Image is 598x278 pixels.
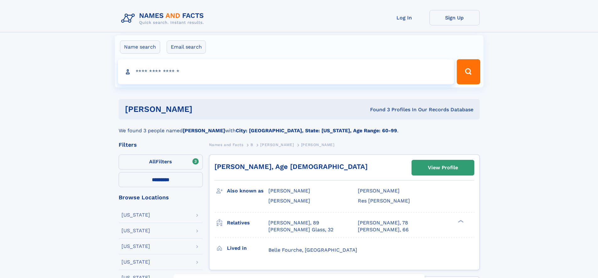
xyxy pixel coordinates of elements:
[412,160,474,175] a: View Profile
[183,128,225,134] b: [PERSON_NAME]
[214,163,368,170] a: [PERSON_NAME], Age [DEMOGRAPHIC_DATA]
[281,106,473,113] div: Found 3 Profiles In Our Records Database
[118,59,454,84] input: search input
[209,141,244,149] a: Names and Facts
[268,188,310,194] span: [PERSON_NAME]
[379,10,429,25] a: Log In
[119,155,203,170] label: Filters
[260,143,294,147] span: [PERSON_NAME]
[119,195,203,200] div: Browse Locations
[227,218,268,228] h3: Relatives
[121,260,150,265] div: [US_STATE]
[358,226,409,233] a: [PERSON_NAME], 66
[227,243,268,254] h3: Lived in
[167,40,206,54] label: Email search
[260,141,294,149] a: [PERSON_NAME]
[457,59,480,84] button: Search Button
[121,212,150,218] div: [US_STATE]
[251,143,253,147] span: B
[358,219,408,226] a: [PERSON_NAME], 78
[268,247,357,253] span: Belle Fourche, [GEOGRAPHIC_DATA]
[268,198,310,204] span: [PERSON_NAME]
[121,244,150,249] div: [US_STATE]
[125,105,281,113] h1: [PERSON_NAME]
[251,141,253,149] a: B
[236,128,397,134] b: City: [GEOGRAPHIC_DATA], State: [US_STATE], Age Range: 60-99
[119,10,209,27] img: Logo Names and Facts
[429,10,480,25] a: Sign Up
[428,160,458,175] div: View Profile
[119,142,203,148] div: Filters
[121,228,150,233] div: [US_STATE]
[301,143,335,147] span: [PERSON_NAME]
[268,226,333,233] a: [PERSON_NAME] Glass, 32
[120,40,160,54] label: Name search
[119,119,480,134] div: We found 3 people named with .
[227,186,268,196] h3: Also known as
[456,219,464,223] div: ❯
[149,159,156,165] span: All
[358,188,400,194] span: [PERSON_NAME]
[358,198,410,204] span: Res [PERSON_NAME]
[268,219,319,226] a: [PERSON_NAME], 89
